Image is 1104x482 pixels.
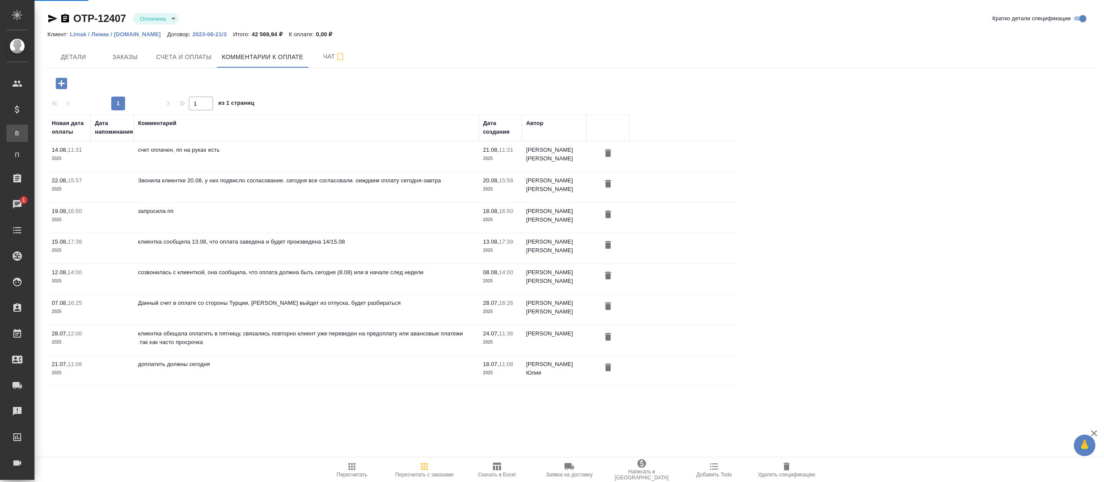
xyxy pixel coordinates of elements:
p: 2025 [483,216,517,224]
span: Добавить Todo [696,472,732,478]
p: 21.08, [483,147,499,153]
button: Оплачена [137,15,168,22]
p: 2025 [52,185,86,194]
p: 2025 [52,338,86,347]
span: Чат [314,51,355,62]
p: 13.08, [483,238,499,245]
p: 2025 [483,277,517,285]
button: Пересчитать с заказами [388,458,461,482]
p: 15:58 [499,177,513,184]
span: П [11,150,24,159]
button: Удалить спецификацию [750,458,823,482]
div: Комментарий [138,119,176,128]
div: Новая дата оплаты [52,119,86,136]
a: 2023-06-21/3 [192,30,233,38]
button: Скопировать ссылку для ЯМессенджера [47,13,58,24]
span: Удалить спецификацию [758,472,815,478]
td: [PERSON_NAME] [PERSON_NAME] [522,203,586,233]
p: 11:08 [68,361,82,367]
span: Комментарии к оплате [222,52,304,63]
p: 2025 [52,216,86,224]
p: 2023-06-21/3 [192,31,233,38]
p: 2025 [52,154,86,163]
p: 24.07, [483,330,499,337]
p: 28.07, [52,330,68,337]
a: Limak / Лимак / [DOMAIN_NAME] [70,30,167,38]
td: [PERSON_NAME] [PERSON_NAME] [522,294,586,325]
p: 18.07, [483,361,499,367]
p: Данный счет в оплате со стороны Турции, [PERSON_NAME] выйдет из отпуска, будет разбираться [138,299,474,307]
p: 12:00 [68,330,82,337]
p: 07.08, [52,300,68,306]
button: Удалить [601,176,615,192]
span: В [11,129,24,138]
button: Заявка на доставку [533,458,605,482]
p: 16:25 [68,300,82,306]
p: 19.08, [52,208,68,214]
p: 2025 [483,246,517,255]
p: счет оплачен, пп на руках есть [138,146,474,154]
p: 15.08, [52,238,68,245]
p: запросила пп [138,207,474,216]
p: 42 569,94 ₽ [252,31,289,38]
p: 2025 [483,185,517,194]
span: Кратко детали спецификации [992,14,1071,23]
button: Добавить комментарий [50,75,73,92]
p: клиентка обещала оплатить в пятницу, связались повторно клиент уже переведен на предоплату или ав... [138,329,474,347]
p: 22.08, [52,177,68,184]
p: 11:36 [499,330,513,337]
button: Скопировать ссылку [60,13,70,24]
span: Счета и оплаты [156,52,212,63]
p: 2025 [483,338,517,347]
p: 2025 [483,307,517,316]
p: клиентка сообщила 13.08, что оплата заведена и будет произведена 14/15.08 [138,238,474,246]
p: 2025 [483,369,517,377]
p: Limak / Лимак / [DOMAIN_NAME] [70,31,167,38]
span: Написать в [GEOGRAPHIC_DATA] [611,469,673,481]
p: 2025 [52,307,86,316]
p: 11:31 [499,147,513,153]
button: Пересчитать [316,458,388,482]
p: К оплате: [289,31,316,38]
button: Удалить [601,207,615,223]
p: Клиент: [47,31,70,38]
span: Заказы [104,52,146,63]
div: Дата напоминания [95,119,133,136]
button: Скачать в Excel [461,458,533,482]
button: Удалить [601,238,615,254]
p: 17:38 [68,238,82,245]
p: Договор: [167,31,193,38]
p: созвонилась с клиенткой, она сообщила, что оплата должна быть сегодня (8.08) или в начале след не... [138,268,474,277]
span: 🙏 [1077,436,1092,454]
p: 16:50 [499,208,513,214]
p: Звонила клиентке 20.08, у них подвисло согласование. сегодня все согласовали. оиждаем оплату сего... [138,176,474,185]
p: 2025 [52,246,86,255]
p: 11:08 [499,361,513,367]
p: доплатить должны сегодня [138,360,474,369]
svg: Подписаться [335,52,345,62]
p: 2025 [483,154,517,163]
p: 16:50 [68,208,82,214]
span: Пересчитать [337,472,367,478]
p: 0,00 ₽ [316,31,339,38]
p: 16:26 [499,300,513,306]
a: П [6,146,28,163]
td: [PERSON_NAME] [PERSON_NAME] [522,264,586,294]
p: 12.08, [52,269,68,275]
p: 14:00 [499,269,513,275]
td: [PERSON_NAME] [PERSON_NAME] [522,233,586,263]
button: Удалить [601,329,615,345]
button: Добавить Todo [678,458,750,482]
button: Удалить [601,299,615,315]
span: Скачать в Excel [478,472,515,478]
td: [PERSON_NAME] [PERSON_NAME] [522,141,586,172]
td: [PERSON_NAME] [522,325,586,355]
p: 2025 [52,369,86,377]
td: [PERSON_NAME] Юлия [522,356,586,386]
p: 17:39 [499,238,513,245]
button: Удалить [601,146,615,162]
p: 14:00 [68,269,82,275]
p: 18.08, [483,208,499,214]
button: 🙏 [1074,435,1095,456]
a: В [6,125,28,142]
